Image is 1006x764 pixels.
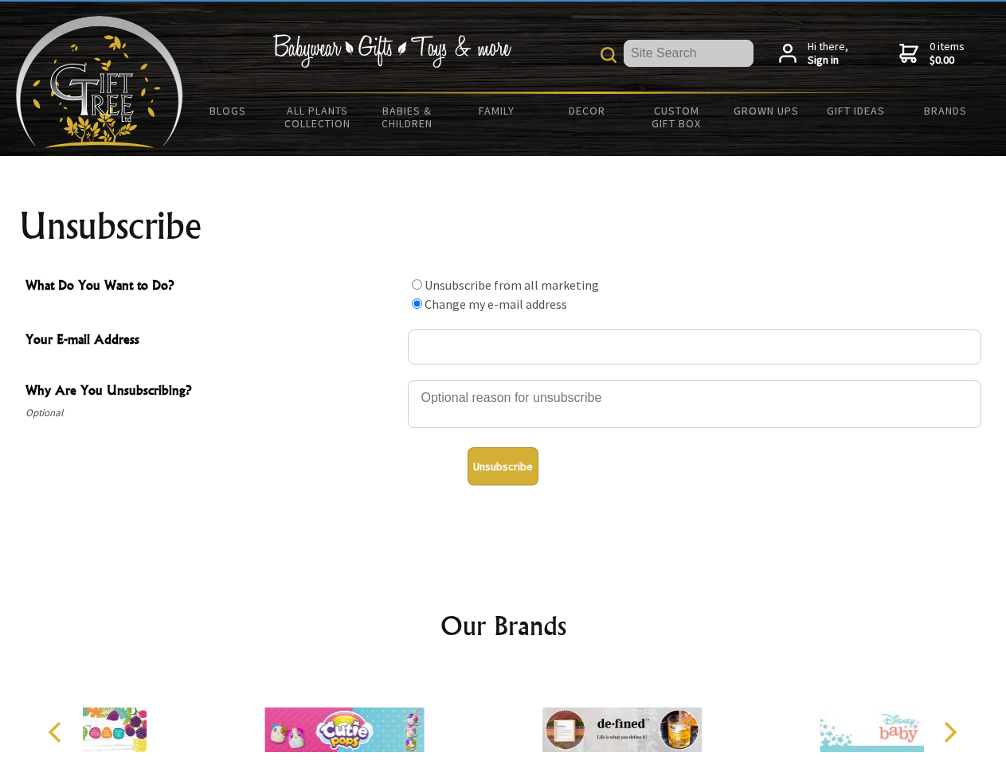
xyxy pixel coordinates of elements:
[16,16,183,148] img: Babyware - Gifts - Toys and more...
[408,380,981,428] textarea: Why Are You Unsubscribing?
[408,329,981,364] input: Your E-mail Address
[808,40,848,68] span: Hi there,
[601,47,617,63] img: product search
[272,34,511,68] img: Babywear - Gifts - Toys & more
[721,94,811,127] a: Grown Ups
[183,94,273,127] a: BLOGS
[811,94,901,127] a: Gift Ideas
[808,53,848,68] strong: Sign in
[362,94,452,140] a: Babies & Children
[468,447,538,485] button: Unsubscribe
[779,40,848,68] a: Hi there,Sign in
[932,715,967,750] button: Next
[273,94,363,140] a: All Plants Collection
[930,53,965,68] strong: $0.00
[32,606,975,645] h2: Our Brands
[901,94,991,127] a: Brands
[19,207,988,245] h1: Unsubscribe
[452,94,542,127] a: Family
[412,298,422,309] input: What Do You Want to Do?
[542,94,632,127] a: Decor
[425,277,599,293] label: Unsubscribe from all marketing
[632,94,722,140] a: Custom Gift Box
[40,715,75,750] button: Previous
[25,380,400,403] span: Why Are You Unsubscribing?
[25,403,400,423] span: Optional
[624,40,754,67] input: Site Search
[25,275,400,298] span: What Do You Want to Do?
[930,39,965,68] span: 0 items
[25,329,400,353] span: Your E-mail Address
[899,40,965,68] a: 0 items$0.00
[425,296,567,312] label: Change my e-mail address
[412,279,422,290] input: What Do You Want to Do?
